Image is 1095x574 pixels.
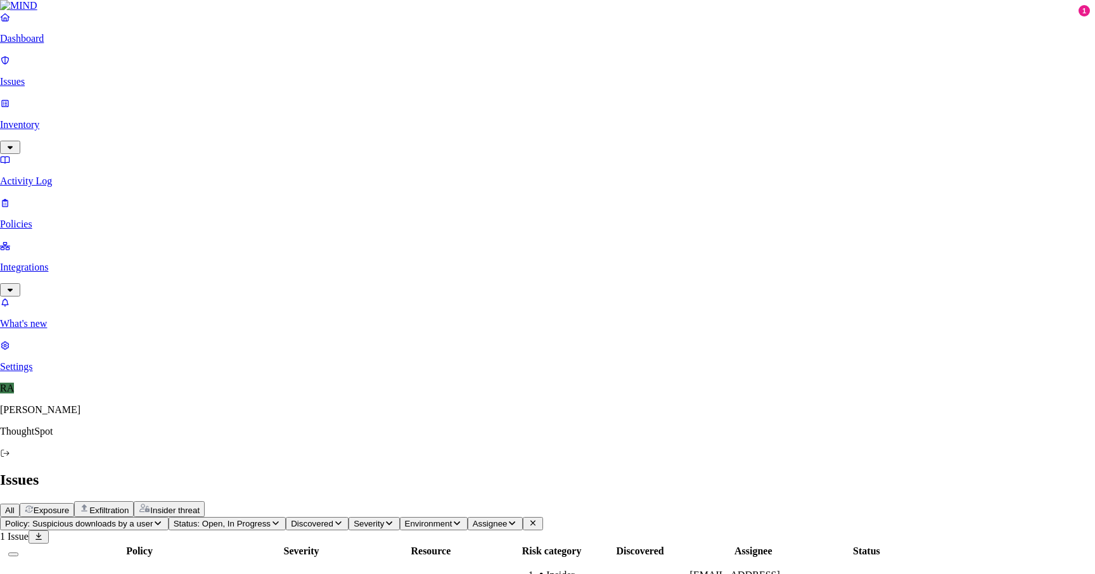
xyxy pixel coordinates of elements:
span: Exfiltration [89,506,129,515]
div: Risk category [513,545,591,557]
span: Assignee [473,519,508,528]
div: Resource [351,545,511,557]
span: Insider threat [150,506,200,515]
span: Environment [405,519,452,528]
div: Severity [254,545,349,557]
div: Discovered [592,545,687,557]
div: 1 [1079,5,1090,16]
span: Severity [354,519,384,528]
button: Select all [8,552,18,556]
span: All [5,506,15,515]
div: Status [819,545,914,557]
span: Status: Open, In Progress [174,519,271,528]
div: Policy [27,545,252,557]
span: Discovered [291,519,333,528]
div: Assignee [690,545,817,557]
span: Exposure [34,506,69,515]
span: Policy: Suspicious downloads by a user [5,519,153,528]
